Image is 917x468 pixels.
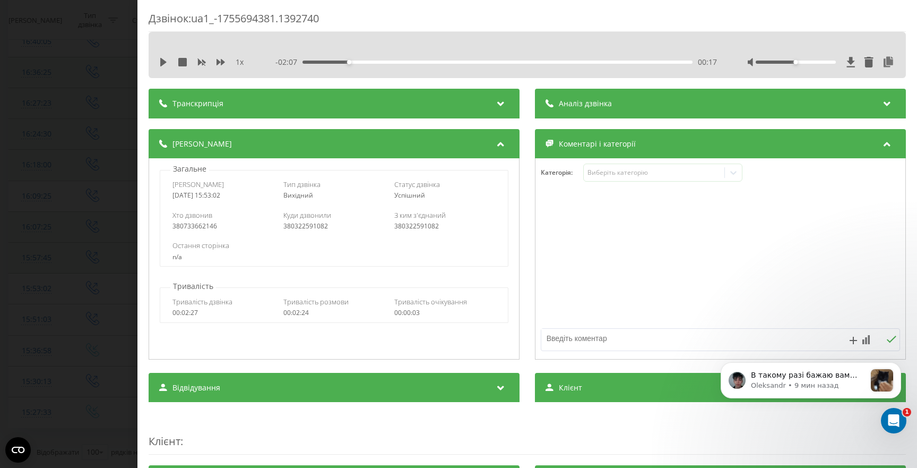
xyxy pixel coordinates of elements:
div: [DATE] 15:53:02 [172,192,274,199]
span: З ким з'єднаний [395,210,446,220]
div: 00:00:03 [395,309,496,317]
iframe: Intercom live chat [881,408,906,433]
span: Коментарі і категорії [559,139,636,149]
span: Куди дзвонили [283,210,331,220]
span: 00:17 [698,57,717,67]
div: Дзвінок : ua1_-1755694381.1392740 [149,11,906,32]
div: 380322591082 [395,223,496,230]
span: Вихідний [283,191,313,200]
iframe: Intercom notifications сообщение [705,341,917,439]
div: : [149,413,906,455]
span: 1 x [236,57,244,67]
div: 00:02:27 [172,309,274,317]
span: Хто дзвонив [172,210,212,220]
span: Клієнт [149,434,180,448]
span: Тривалість очікування [395,297,468,307]
span: - 02:07 [275,57,302,67]
h4: Категорія : [541,169,583,176]
div: 380733662146 [172,223,274,230]
span: Транскрипція [172,98,223,109]
span: Тривалість дзвінка [172,297,232,307]
p: Загальне [170,164,209,174]
span: [PERSON_NAME] [172,139,232,149]
span: Аналіз дзвінка [559,98,612,109]
span: 1 [903,408,911,416]
span: Успішний [395,191,426,200]
span: Відвідування [172,382,220,393]
div: Accessibility label [347,60,351,64]
span: Статус дзвінка [395,180,440,189]
div: Виберіть категорію [587,168,720,177]
button: Open CMP widget [5,437,31,463]
div: 00:02:24 [283,309,385,317]
p: Тривалість [170,281,216,292]
div: 380322591082 [283,223,385,230]
span: Остання сторінка [172,241,229,250]
span: Тривалість розмови [283,297,349,307]
span: Тип дзвінка [283,180,321,189]
span: [PERSON_NAME] [172,180,224,189]
span: Клієнт [559,382,582,393]
div: Accessibility label [794,60,798,64]
div: n/a [172,253,496,261]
